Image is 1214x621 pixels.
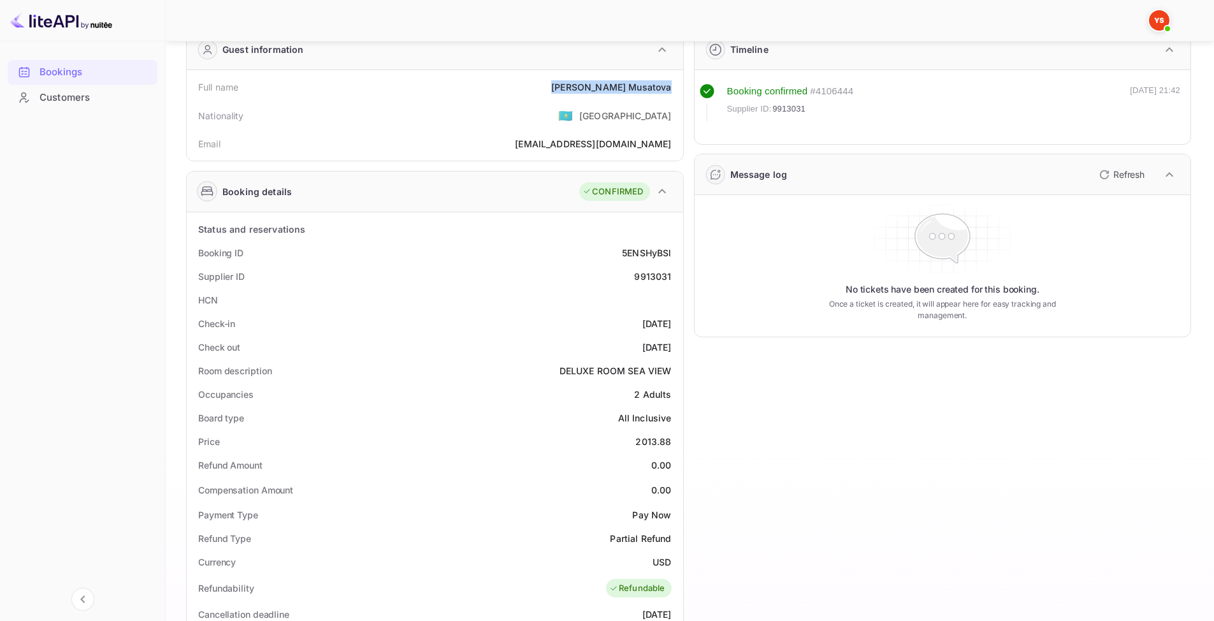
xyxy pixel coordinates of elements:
div: [DATE] [642,340,672,354]
div: Timeline [730,43,769,56]
span: 9913031 [772,103,806,115]
div: Refund Amount [198,458,263,472]
div: [GEOGRAPHIC_DATA] [579,109,672,122]
div: Price [198,435,220,448]
div: Email [198,137,220,150]
a: Bookings [8,60,157,84]
div: Occupancies [198,388,254,401]
div: Currency [198,555,236,569]
div: # 4106444 [810,84,853,99]
div: Bookings [40,65,151,80]
div: CONFIRMED [582,186,643,198]
p: Once a ticket is created, it will appear here for easy tracking and management. [809,298,1076,321]
div: Nationality [198,109,244,122]
p: No tickets have been created for this booking. [846,283,1039,296]
div: Cancellation deadline [198,608,289,621]
div: Refund Type [198,532,251,545]
button: Collapse navigation [71,588,94,611]
div: 9913031 [634,270,671,283]
div: Customers [40,91,151,105]
a: Customers [8,85,157,109]
span: United States [558,104,573,127]
div: Partial Refund [610,532,671,545]
div: Check out [198,340,240,354]
div: [PERSON_NAME] Musatova [551,80,671,94]
div: 5ENSHyBSl [622,246,671,259]
div: Refundable [609,582,665,595]
div: Supplier ID [198,270,245,283]
div: Bookings [8,60,157,85]
div: [DATE] [642,317,672,330]
div: [DATE] 21:42 [1130,84,1180,121]
div: Booking details [222,185,292,198]
div: Full name [198,80,238,94]
div: Customers [8,85,157,110]
div: DELUXE ROOM SEA VIEW [560,364,672,377]
div: 2 Adults [634,388,671,401]
div: Pay Now [632,508,671,522]
div: Guest information [222,43,304,56]
img: Yandex Support [1149,10,1169,31]
div: Room description [198,364,271,377]
button: Refresh [1092,164,1150,185]
div: [DATE] [642,608,672,621]
div: Check-in [198,317,235,330]
div: Message log [730,168,788,181]
div: All Inclusive [618,411,672,425]
div: Booking confirmed [727,84,808,99]
div: 0.00 [651,458,672,472]
div: Board type [198,411,244,425]
div: HCN [198,293,218,307]
div: Refundability [198,581,254,595]
div: Booking ID [198,246,243,259]
div: [EMAIL_ADDRESS][DOMAIN_NAME] [515,137,671,150]
div: 2013.88 [635,435,671,448]
div: 0.00 [651,483,672,497]
div: Compensation Amount [198,483,293,497]
div: Status and reservations [198,223,305,236]
p: Refresh [1113,168,1145,181]
div: Payment Type [198,508,258,522]
img: LiteAPI logo [10,10,112,31]
div: USD [653,555,671,569]
span: Supplier ID: [727,103,772,115]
